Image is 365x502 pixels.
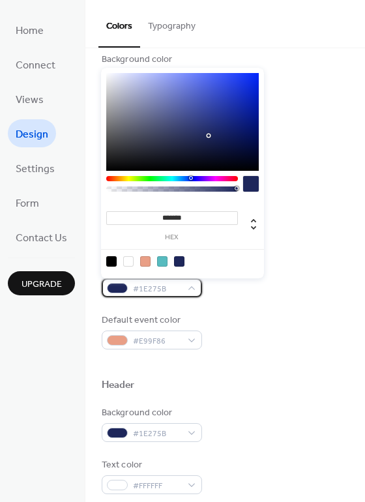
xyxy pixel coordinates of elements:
[16,55,55,76] span: Connect
[16,159,55,179] span: Settings
[16,194,39,214] span: Form
[16,125,48,145] span: Design
[16,21,44,41] span: Home
[8,188,47,216] a: Form
[102,314,199,327] div: Default event color
[8,119,56,147] a: Design
[102,379,135,392] div: Header
[8,85,51,113] a: Views
[102,53,199,66] div: Background color
[8,154,63,182] a: Settings
[157,256,168,267] div: rgb(87, 187, 191)
[8,16,51,44] a: Home
[16,228,67,248] span: Contact Us
[8,271,75,295] button: Upgrade
[8,50,63,78] a: Connect
[133,334,181,348] span: #E99F86
[102,406,199,420] div: Background color
[140,256,151,267] div: rgb(233, 159, 134)
[133,427,181,441] span: #1E275B
[8,223,75,251] a: Contact Us
[133,282,181,296] span: #1E275B
[174,256,184,267] div: rgb(30, 39, 91)
[16,90,44,110] span: Views
[106,256,117,267] div: rgb(0, 0, 0)
[106,234,238,241] label: hex
[102,458,199,472] div: Text color
[123,256,134,267] div: rgb(255, 255, 255)
[22,278,62,291] span: Upgrade
[133,479,181,493] span: #FFFFFF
